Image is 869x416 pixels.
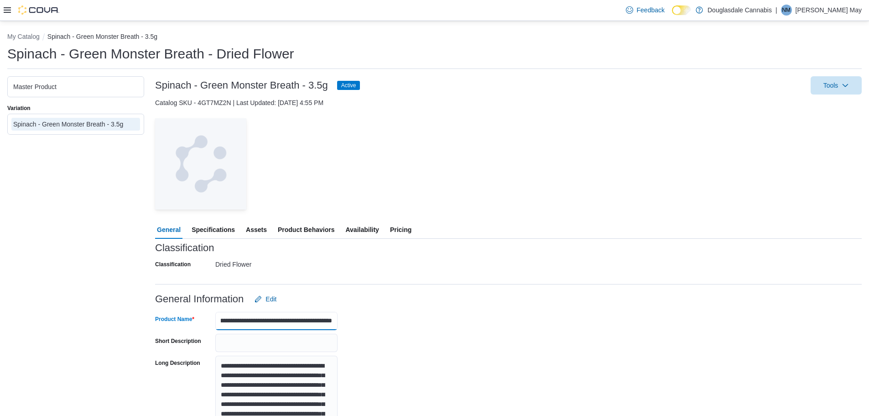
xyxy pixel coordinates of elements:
[775,5,777,16] p: |
[7,32,862,43] nav: An example of EuiBreadcrumbs
[155,316,194,323] label: Product Name
[637,5,665,15] span: Feedback
[782,5,791,16] span: NM
[278,221,334,239] span: Product Behaviors
[246,221,267,239] span: Assets
[155,359,200,367] label: Long Description
[18,5,59,15] img: Cova
[345,221,379,239] span: Availability
[155,98,862,107] div: Catalog SKU - 4GT7MZ2N | Last Updated: [DATE] 4:55 PM
[781,5,792,16] div: Nichole May
[7,33,40,40] button: My Catalog
[672,15,672,16] span: Dark Mode
[708,5,772,16] p: Douglasdale Cannabis
[215,257,338,268] div: Dried Flower
[155,337,201,345] label: Short Description
[7,105,31,112] label: Variation
[157,221,181,239] span: General
[155,261,191,268] label: Classification
[811,76,862,95] button: Tools
[155,242,214,253] h3: Classification
[7,45,294,63] h1: Spinach - Green Monster Breath - Dried Flower
[265,295,276,304] span: Edit
[672,5,691,15] input: Dark Mode
[796,5,862,16] p: [PERSON_NAME] May
[341,81,356,90] span: Active
[337,81,360,90] span: Active
[622,1,668,19] a: Feedback
[155,294,244,305] h3: General Information
[251,290,280,308] button: Edit
[192,221,235,239] span: Specifications
[47,33,157,40] button: Spinach - Green Monster Breath - 3.5g
[390,221,411,239] span: Pricing
[13,120,138,129] div: Spinach - Green Monster Breath - 3.5g
[155,80,328,91] h3: Spinach - Green Monster Breath - 3.5g
[13,82,138,91] div: Master Product
[823,81,838,90] span: Tools
[155,118,246,210] img: Image for Cova Placeholder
